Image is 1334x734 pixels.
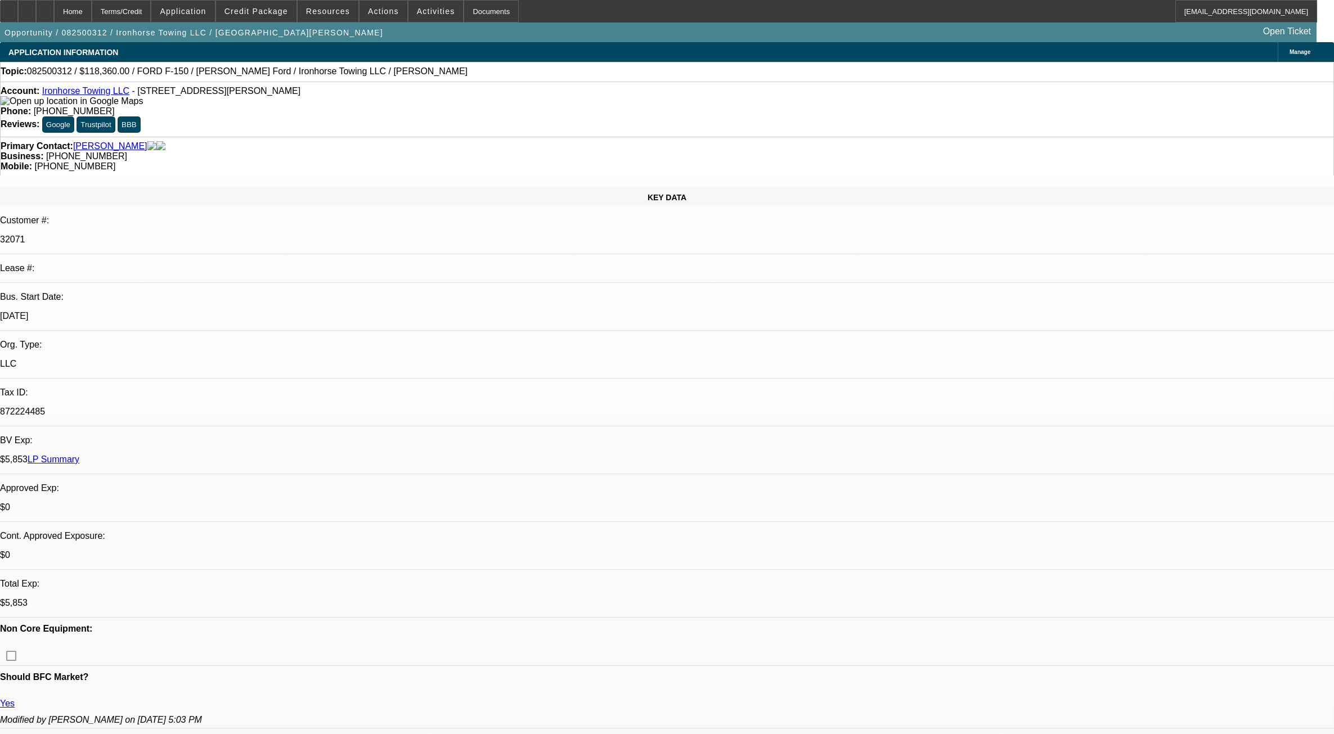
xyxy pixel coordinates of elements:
img: linkedin-icon.png [156,141,165,151]
button: BBB [118,116,141,133]
button: Google [42,116,74,133]
span: KEY DATA [648,193,686,202]
span: 082500312 / $118,360.00 / FORD F-150 / [PERSON_NAME] Ford / Ironhorse Towing LLC / [PERSON_NAME] [27,66,468,76]
span: [PHONE_NUMBER] [46,151,127,161]
span: Application [160,7,206,16]
span: Manage [1290,49,1310,55]
button: Trustpilot [77,116,115,133]
strong: Phone: [1,106,31,116]
a: Open Ticket [1259,22,1315,41]
button: Activities [408,1,464,22]
strong: Mobile: [1,161,32,171]
img: Open up location in Google Maps [1,96,143,106]
span: Activities [417,7,455,16]
span: APPLICATION INFORMATION [8,48,118,57]
button: Application [151,1,214,22]
span: Actions [368,7,399,16]
button: Actions [360,1,407,22]
button: Credit Package [216,1,297,22]
strong: Business: [1,151,43,161]
a: Ironhorse Towing LLC [42,86,129,96]
a: [PERSON_NAME] [73,141,147,151]
a: LP Summary [28,454,79,464]
a: View Google Maps [1,96,143,106]
span: [PHONE_NUMBER] [34,106,115,116]
strong: Reviews: [1,119,39,129]
button: Resources [298,1,358,22]
span: [PHONE_NUMBER] [34,161,115,171]
img: facebook-icon.png [147,141,156,151]
span: - [STREET_ADDRESS][PERSON_NAME] [132,86,301,96]
strong: Account: [1,86,39,96]
span: Opportunity / 082500312 / Ironhorse Towing LLC / [GEOGRAPHIC_DATA][PERSON_NAME] [5,28,383,37]
strong: Topic: [1,66,27,76]
strong: Primary Contact: [1,141,73,151]
span: Credit Package [224,7,288,16]
span: Resources [306,7,350,16]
